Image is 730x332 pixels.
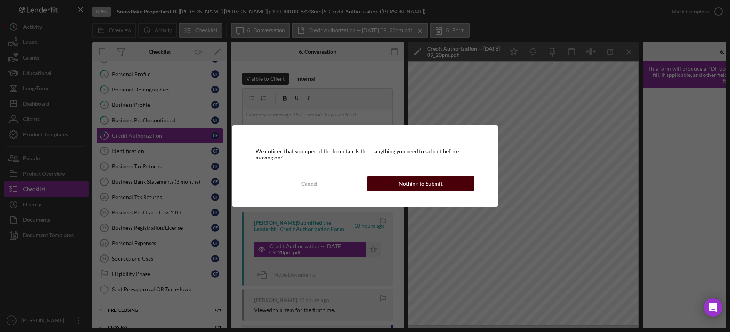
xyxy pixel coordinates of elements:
button: Nothing to Submit [367,176,475,191]
div: Open Intercom Messenger [704,298,722,317]
div: Nothing to Submit [399,176,443,191]
div: We noticed that you opened the form tab. Is there anything you need to submit before moving on? [256,148,474,161]
button: Cancel [256,176,363,191]
div: Cancel [301,176,317,191]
